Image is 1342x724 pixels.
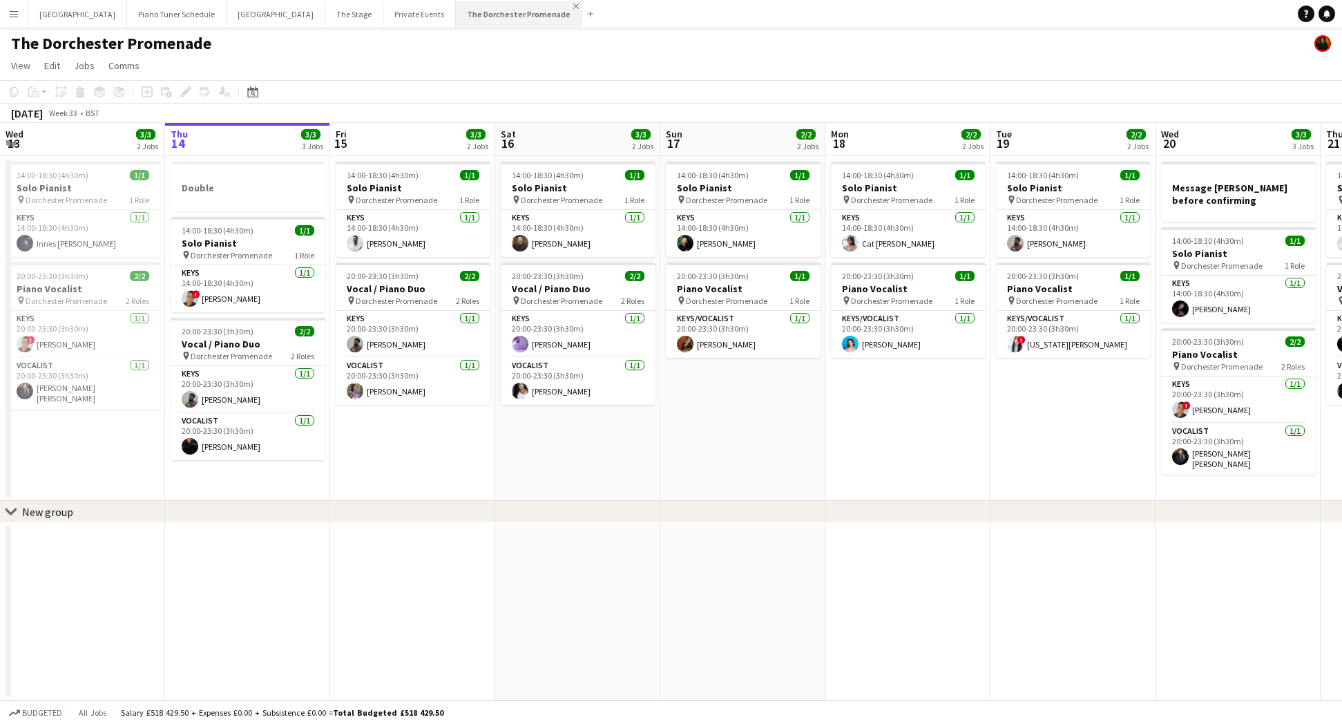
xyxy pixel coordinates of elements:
[459,195,479,205] span: 1 Role
[171,162,325,211] app-job-card: Double
[842,271,914,281] span: 20:00-23:30 (3h30m)
[294,250,314,260] span: 1 Role
[456,1,582,28] button: The Dorchester Promenade
[831,263,986,358] app-job-card: 20:00-23:30 (3h30m)1/1Piano Vocalist Dorchester Promenade1 RoleKeys/Vocalist1/120:00-23:30 (3h30m...
[127,1,227,28] button: Piano Tuner Schedule
[26,195,107,205] span: Dorchester Promenade
[1285,260,1305,271] span: 1 Role
[501,162,655,257] app-job-card: 14:00-18:30 (4h30m)1/1Solo Pianist Dorchester Promenade1 RoleKeys1/114:00-18:30 (4h30m)[PERSON_NAME]
[1127,141,1149,151] div: 2 Jobs
[1161,128,1179,140] span: Wed
[6,182,160,194] h3: Solo Pianist
[171,265,325,312] app-card-role: Keys1/114:00-18:30 (4h30m)![PERSON_NAME]
[325,1,383,28] button: The Stage
[955,271,975,281] span: 1/1
[666,162,821,257] app-job-card: 14:00-18:30 (4h30m)1/1Solo Pianist Dorchester Promenade1 RoleKeys1/114:00-18:30 (4h30m)[PERSON_NAME]
[347,271,419,281] span: 20:00-23:30 (3h30m)
[44,59,60,72] span: Edit
[501,283,655,295] h3: Vocal / Piano Duo
[295,326,314,336] span: 2/2
[26,296,107,306] span: Dorchester Promenade
[171,338,325,350] h3: Vocal / Piano Duo
[136,129,155,140] span: 3/3
[456,296,479,306] span: 2 Roles
[6,162,160,257] app-job-card: 14:00-18:30 (4h30m)1/1Solo Pianist Dorchester Promenade1 RoleKeys1/114:00-18:30 (4h30m)Innes [PER...
[666,263,821,358] app-job-card: 20:00-23:30 (3h30m)1/1Piano Vocalist Dorchester Promenade1 RoleKeys/Vocalist1/120:00-23:30 (3h30m...
[121,707,443,718] div: Salary £518 429.50 + Expenses £0.00 + Subsistence £0.00 =
[333,707,443,718] span: Total Budgeted £518 429.50
[1161,276,1316,323] app-card-role: Keys1/114:00-18:30 (4h30m)[PERSON_NAME]
[6,210,160,257] app-card-role: Keys1/114:00-18:30 (4h30m)Innes [PERSON_NAME]
[1292,129,1311,140] span: 3/3
[501,263,655,405] div: 20:00-23:30 (3h30m)2/2Vocal / Piano Duo Dorchester Promenade2 RolesKeys1/120:00-23:30 (3h30m)[PER...
[11,33,211,54] h1: The Dorchester Promenade
[39,57,66,75] a: Edit
[1007,271,1079,281] span: 20:00-23:30 (3h30m)
[336,283,490,295] h3: Vocal / Piano Duo
[842,170,914,180] span: 14:00-18:30 (4h30m)
[996,283,1151,295] h3: Piano Vocalist
[6,263,160,409] div: 20:00-23:30 (3h30m)2/2Piano Vocalist Dorchester Promenade2 RolesKeys1/120:00-23:30 (3h30m)![PERSO...
[1016,195,1097,205] span: Dorchester Promenade
[624,195,644,205] span: 1 Role
[336,128,347,140] span: Fri
[1017,336,1026,344] span: !
[1120,296,1140,306] span: 1 Role
[301,129,320,140] span: 3/3
[171,128,188,140] span: Thu
[291,351,314,361] span: 2 Roles
[6,358,160,409] app-card-role: Vocalist1/120:00-23:30 (3h30m)[PERSON_NAME] [PERSON_NAME]
[6,283,160,295] h3: Piano Vocalist
[28,1,127,28] button: [GEOGRAPHIC_DATA]
[22,505,73,519] div: New group
[797,141,818,151] div: 2 Jobs
[171,237,325,249] h3: Solo Pianist
[295,225,314,236] span: 1/1
[521,195,602,205] span: Dorchester Promenade
[994,135,1012,151] span: 19
[68,57,100,75] a: Jobs
[126,296,149,306] span: 2 Roles
[3,135,23,151] span: 13
[22,708,62,718] span: Budgeted
[1182,401,1191,410] span: !
[1161,247,1316,260] h3: Solo Pianist
[334,135,347,151] span: 15
[686,296,767,306] span: Dorchester Promenade
[955,195,975,205] span: 1 Role
[996,210,1151,257] app-card-role: Keys1/114:00-18:30 (4h30m)[PERSON_NAME]
[7,705,64,721] button: Budgeted
[103,57,145,75] a: Comms
[1161,182,1316,207] h3: Message [PERSON_NAME] before confirming
[664,135,682,151] span: 17
[1161,227,1316,323] app-job-card: 14:00-18:30 (4h30m)1/1Solo Pianist Dorchester Promenade1 RoleKeys1/114:00-18:30 (4h30m)[PERSON_NAME]
[512,271,584,281] span: 20:00-23:30 (3h30m)
[632,141,653,151] div: 2 Jobs
[831,210,986,257] app-card-role: Keys1/114:00-18:30 (4h30m)Cat [PERSON_NAME]
[1016,296,1097,306] span: Dorchester Promenade
[336,263,490,405] app-job-card: 20:00-23:30 (3h30m)2/2Vocal / Piano Duo Dorchester Promenade2 RolesKeys1/120:00-23:30 (3h30m)[PER...
[831,283,986,295] h3: Piano Vocalist
[171,182,325,194] h3: Double
[336,311,490,358] app-card-role: Keys1/120:00-23:30 (3h30m)[PERSON_NAME]
[1172,236,1244,246] span: 14:00-18:30 (4h30m)
[790,170,809,180] span: 1/1
[831,162,986,257] app-job-card: 14:00-18:30 (4h30m)1/1Solo Pianist Dorchester Promenade1 RoleKeys1/114:00-18:30 (4h30m)Cat [PERSO...
[336,210,490,257] app-card-role: Keys1/114:00-18:30 (4h30m)[PERSON_NAME]
[6,128,23,140] span: Wed
[1161,328,1316,475] app-job-card: 20:00-23:30 (3h30m)2/2Piano Vocalist Dorchester Promenade2 RolesKeys1/120:00-23:30 (3h30m)![PERSO...
[677,271,749,281] span: 20:00-23:30 (3h30m)
[1120,271,1140,281] span: 1/1
[955,296,975,306] span: 1 Role
[336,162,490,257] app-job-card: 14:00-18:30 (4h30m)1/1Solo Pianist Dorchester Promenade1 RoleKeys1/114:00-18:30 (4h30m)[PERSON_NAME]
[86,108,99,118] div: BST
[625,271,644,281] span: 2/2
[336,182,490,194] h3: Solo Pianist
